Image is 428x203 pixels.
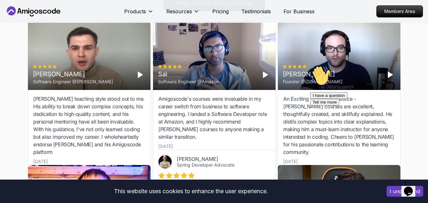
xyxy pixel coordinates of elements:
[33,79,113,85] div: Software Engineer @[PERSON_NAME]
[33,95,145,156] div: [PERSON_NAME] teaching style stood out to me. His ability to break down complex concepts, his ded...
[124,8,154,20] button: Products
[212,8,229,15] a: Pricing
[3,3,23,23] img: :wave:
[260,70,270,80] button: Play
[158,155,172,168] img: Josh Long avatar
[158,143,173,149] div: [DATE]
[376,5,423,17] a: Members Area
[3,29,40,36] button: I have a question
[283,79,342,85] div: Founder @[DOMAIN_NAME]
[33,70,113,79] div: [PERSON_NAME]
[401,178,422,197] iframe: chat widget
[283,70,342,79] div: [PERSON_NAME]
[3,19,63,24] span: Hi! How can we help?
[158,70,219,79] div: Sai
[283,158,298,165] div: [DATE]
[386,186,423,197] button: Accept cookies
[177,162,234,168] a: Spring Developer Advocate
[158,95,270,141] div: Amigoscode's courses were invaluable in my career switch from business to software engineering. I...
[3,36,32,42] button: Tell me more
[3,3,117,42] div: 👋Hi! How can we help?I have a questionTell me more
[158,79,219,85] div: Software Engineer @Amazon
[377,6,423,17] p: Members Area
[308,63,422,174] iframe: chat widget
[177,156,260,162] div: [PERSON_NAME]
[284,8,315,15] a: For Business
[241,8,271,15] a: Testimonials
[166,8,200,20] button: Resources
[166,8,192,15] p: Resources
[33,158,48,165] div: [DATE]
[283,95,395,156] div: An Exciting Learning Resource - [PERSON_NAME] courses are excellent, thoughtfully created, and sk...
[5,184,377,198] div: This website uses cookies to enhance the user experience.
[135,70,145,80] button: Play
[124,8,146,15] p: Products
